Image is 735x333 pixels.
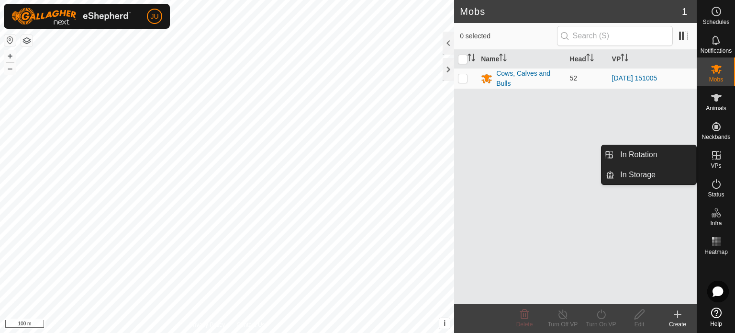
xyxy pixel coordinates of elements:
[620,320,658,329] div: Edit
[439,318,450,329] button: i
[621,55,628,63] p-sorticon: Activate to sort
[21,35,33,46] button: Map Layers
[460,6,682,17] h2: Mobs
[586,55,594,63] p-sorticon: Activate to sort
[11,8,131,25] img: Gallagher Logo
[516,321,533,328] span: Delete
[544,320,582,329] div: Turn Off VP
[702,134,730,140] span: Neckbands
[711,163,721,169] span: VPs
[4,34,16,46] button: Reset Map
[499,55,507,63] p-sorticon: Activate to sort
[612,74,657,82] a: [DATE] 151005
[570,74,578,82] span: 52
[236,321,265,329] a: Contact Us
[608,50,697,69] th: VP
[701,48,732,54] span: Notifications
[150,11,158,22] span: JU
[4,63,16,74] button: –
[682,4,687,19] span: 1
[697,304,735,331] a: Help
[620,149,657,161] span: In Rotation
[614,165,696,184] a: In Storage
[658,320,697,329] div: Create
[709,77,723,82] span: Mobs
[710,321,722,327] span: Help
[444,319,445,327] span: i
[468,55,475,63] p-sorticon: Activate to sort
[496,69,562,89] div: Cows, Calves and Bulls
[620,169,656,181] span: In Storage
[704,249,728,255] span: Heatmap
[708,192,724,197] span: Status
[460,31,557,41] span: 0 selected
[601,145,696,164] li: In Rotation
[614,145,696,164] a: In Rotation
[582,320,620,329] div: Turn On VP
[566,50,608,69] th: Head
[601,165,696,184] li: In Storage
[557,26,673,46] input: Search (S)
[189,321,225,329] a: Privacy Policy
[702,19,729,25] span: Schedules
[4,50,16,62] button: +
[477,50,566,69] th: Name
[706,105,726,111] span: Animals
[710,220,722,226] span: Infra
